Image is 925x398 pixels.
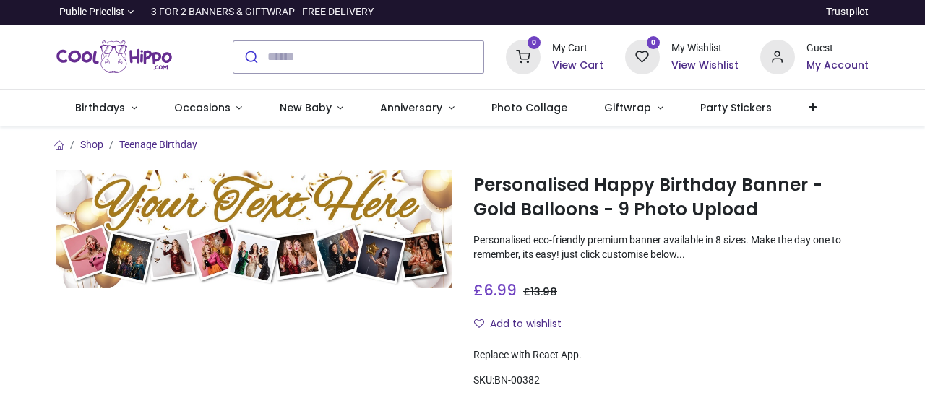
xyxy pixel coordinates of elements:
span: £ [473,280,517,300]
a: Public Pricelist [56,5,134,20]
a: Trustpilot [826,5,869,20]
a: My Account [806,59,869,73]
sup: 0 [647,36,661,50]
a: Shop [80,139,103,150]
img: Personalised Happy Birthday Banner - Gold Balloons - 9 Photo Upload [56,170,452,288]
sup: 0 [528,36,541,50]
span: 13.98 [530,285,557,299]
span: Party Stickers [700,100,772,115]
div: My Cart [552,41,603,56]
a: Birthdays [56,90,155,127]
a: Anniversary [362,90,473,127]
div: Replace with React App. [473,348,869,363]
a: View Wishlist [671,59,739,73]
img: Cool Hippo [56,37,172,77]
span: 6.99 [483,280,517,300]
a: 0 [506,50,541,61]
span: Birthdays [75,100,125,115]
span: Public Pricelist [59,5,124,20]
a: Giftwrap [586,90,682,127]
div: Guest [806,41,869,56]
p: Personalised eco-friendly premium banner available in 8 sizes. Make the day one to remember, its ... [473,233,869,261]
a: View Cart [552,59,603,73]
span: Anniversary [380,100,442,115]
a: 0 [625,50,660,61]
div: My Wishlist [671,41,739,56]
div: 3 FOR 2 BANNERS & GIFTWRAP - FREE DELIVERY [151,5,374,20]
a: New Baby [261,90,362,127]
span: Giftwrap [604,100,651,115]
h1: Personalised Happy Birthday Banner - Gold Balloons - 9 Photo Upload [473,173,869,222]
button: Submit [233,41,267,73]
span: £ [523,285,557,299]
span: Photo Collage [491,100,567,115]
span: New Baby [280,100,332,115]
a: Logo of Cool Hippo [56,37,172,77]
button: Add to wishlistAdd to wishlist [473,312,574,337]
span: BN-00382 [494,374,540,386]
a: Teenage Birthday [119,139,197,150]
span: Occasions [174,100,231,115]
a: Occasions [155,90,261,127]
div: SKU: [473,373,869,388]
i: Add to wishlist [474,319,484,329]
